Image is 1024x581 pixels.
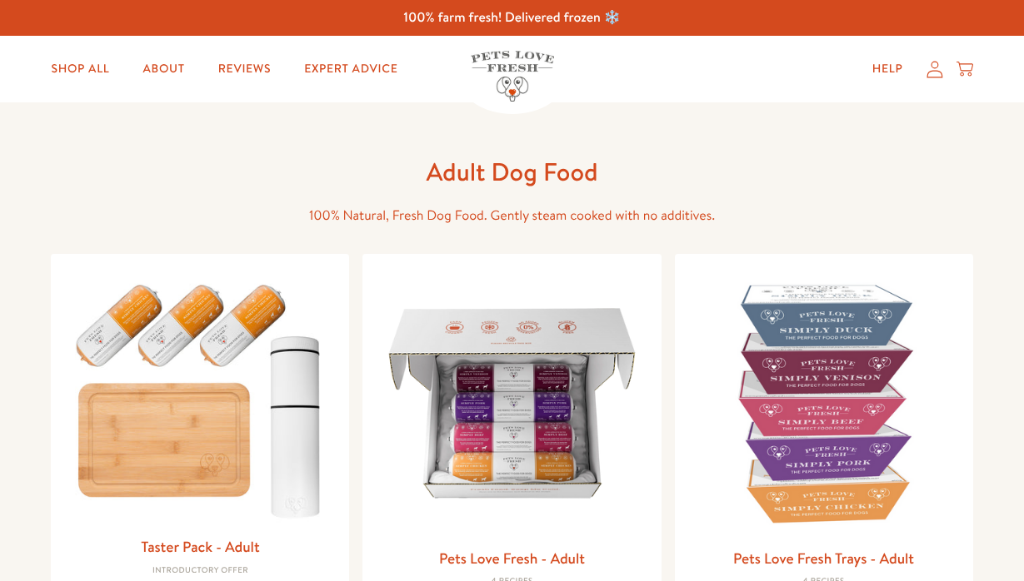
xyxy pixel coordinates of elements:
[246,156,779,188] h1: Adult Dog Food
[376,267,647,539] img: Pets Love Fresh - Adult
[130,52,198,86] a: About
[37,52,122,86] a: Shop All
[291,52,411,86] a: Expert Advice
[439,548,585,569] a: Pets Love Fresh - Adult
[141,536,259,557] a: Taster Pack - Adult
[733,548,914,569] a: Pets Love Fresh Trays - Adult
[64,267,336,528] img: Taster Pack - Adult
[688,267,960,539] img: Pets Love Fresh Trays - Adult
[859,52,917,86] a: Help
[471,51,554,102] img: Pets Love Fresh
[205,52,284,86] a: Reviews
[64,566,336,576] div: Introductory Offer
[309,206,715,225] span: 100% Natural, Fresh Dog Food. Gently steam cooked with no additives.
